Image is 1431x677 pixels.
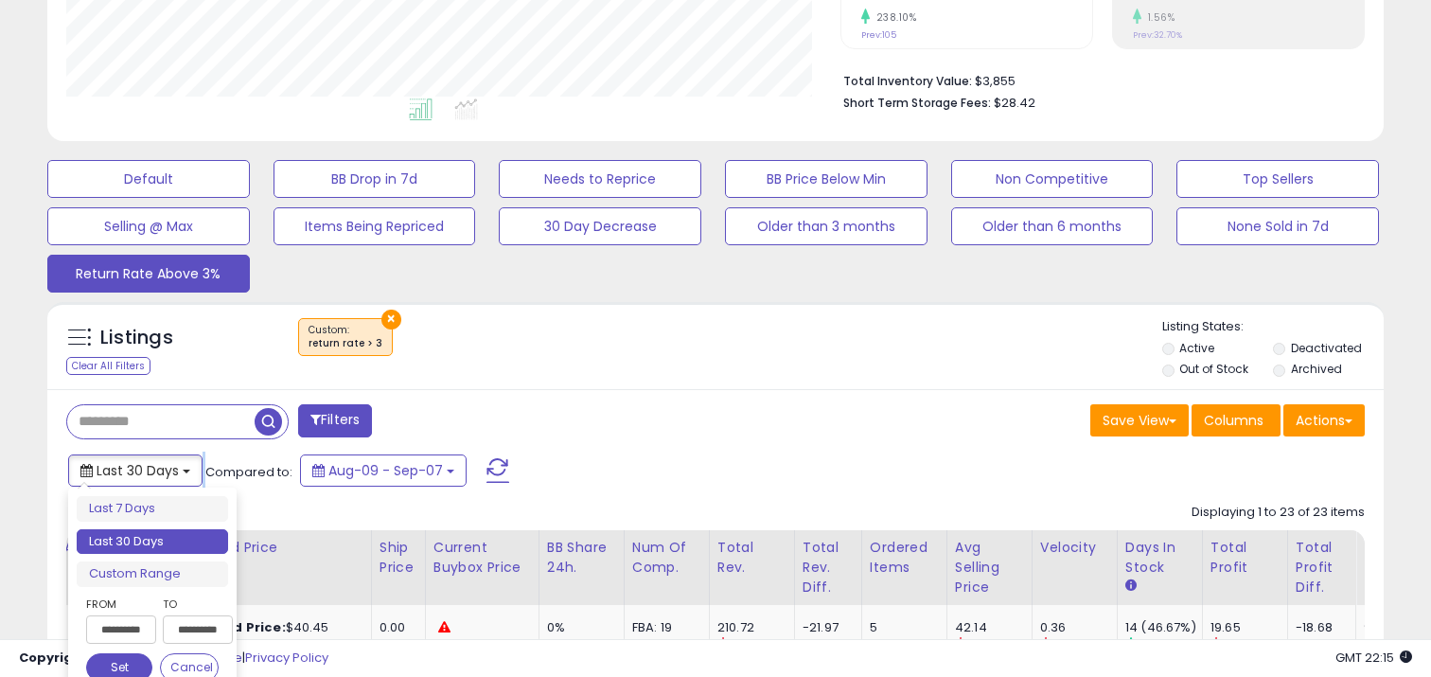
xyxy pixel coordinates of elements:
small: Prev: 105 [861,29,896,41]
span: Last 30 Days [97,461,179,480]
div: Total Rev. [717,538,786,578]
li: Last 7 Days [77,496,228,522]
button: BB Drop in 7d [274,160,476,198]
div: Ship Price [380,538,417,578]
button: Actions [1283,404,1365,436]
div: 19.65 [1210,619,1287,636]
div: Ordered Items [870,538,939,578]
b: Short Term Storage Fees: [843,95,991,111]
b: Listed Price: [200,618,286,636]
div: 42.14 [955,619,1032,636]
strong: Copyright [19,649,88,667]
button: Aug-09 - Sep-07 [300,454,467,487]
button: Items Being Repriced [274,207,476,245]
label: Out of Stock [1179,361,1248,377]
small: 1.56% [1141,10,1175,25]
div: 0.00 [380,619,411,636]
li: Last 30 Days [77,529,228,555]
div: Avg Selling Price [955,538,1024,597]
li: $3,855 [843,68,1351,91]
li: Custom Range [77,561,228,587]
label: To [163,595,219,614]
div: Total Profit [1210,538,1280,578]
button: Return Rate Above 3% [47,255,250,293]
button: Older than 6 months [951,207,1154,245]
a: Privacy Policy [245,649,328,667]
small: Prev: 32.70% [1133,29,1182,41]
button: None Sold in 7d [1176,207,1379,245]
div: BB Share 24h. [547,538,616,578]
label: From [86,595,152,614]
div: 0.36 [1040,619,1117,636]
span: Compared to: [205,463,292,481]
button: Last 30 Days [68,454,203,487]
div: seller snap | | [19,650,328,668]
div: 0% [547,619,609,636]
div: Current Buybox Price [433,538,531,578]
div: Total Profit Diff. [1296,538,1348,597]
div: 210.72 [717,619,794,636]
button: Default [47,160,250,198]
div: Listed Price [200,538,363,558]
div: 5 [870,619,946,636]
div: Num of Comp. [632,538,701,578]
button: BB Price Below Min [725,160,927,198]
div: -21.97 [803,619,847,636]
div: $40.45 [200,619,357,636]
small: 238.10% [870,10,917,25]
span: $28.42 [994,94,1035,112]
button: Older than 3 months [725,207,927,245]
div: Displaying 1 to 23 of 23 items [1192,504,1365,522]
button: Columns [1192,404,1281,436]
small: Days In Stock. [1125,578,1137,595]
button: Non Competitive [951,160,1154,198]
div: Clear All Filters [66,357,150,375]
button: × [381,310,401,330]
span: Columns [1204,411,1263,430]
button: Selling @ Max [47,207,250,245]
span: Aug-09 - Sep-07 [328,461,443,480]
button: Needs to Reprice [499,160,701,198]
div: -18.68 [1296,619,1341,636]
span: 2025-10-8 22:15 GMT [1335,649,1412,667]
label: Archived [1291,361,1342,377]
b: Total Inventory Value: [843,73,972,89]
p: Listing States: [1162,318,1385,336]
button: Save View [1090,404,1189,436]
button: Filters [298,404,372,437]
div: 14 (46.67%) [1125,619,1202,636]
div: Days In Stock [1125,538,1194,578]
div: Total Rev. Diff. [803,538,854,597]
button: 30 Day Decrease [499,207,701,245]
label: Deactivated [1291,340,1362,356]
div: Velocity [1040,538,1109,558]
span: Custom: [309,323,382,351]
label: Active [1179,340,1214,356]
div: FBA: 19 [632,619,695,636]
button: Top Sellers [1176,160,1379,198]
h5: Listings [100,325,173,351]
div: return rate > 3 [309,337,382,350]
